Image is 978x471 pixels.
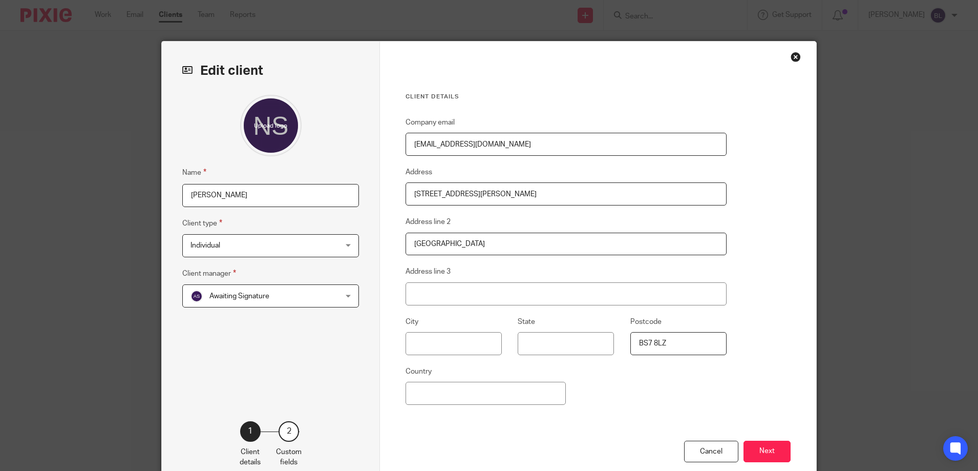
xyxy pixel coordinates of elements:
[240,447,261,468] p: Client details
[279,421,299,442] div: 2
[406,217,451,227] label: Address line 2
[209,293,269,300] span: Awaiting Signature
[743,441,791,463] button: Next
[406,267,451,277] label: Address line 3
[276,447,302,468] p: Custom fields
[182,62,359,79] h2: Edit client
[190,242,220,249] span: Individual
[190,290,203,302] img: svg%3E
[518,317,535,327] label: State
[791,52,801,62] div: Close this dialog window
[630,317,662,327] label: Postcode
[406,317,418,327] label: City
[406,167,432,177] label: Address
[240,421,261,442] div: 1
[406,117,455,128] label: Company email
[182,217,222,229] label: Client type
[182,268,236,279] label: Client manager
[406,93,727,101] h3: Client details
[182,167,206,178] label: Name
[406,366,432,377] label: Country
[684,441,738,463] div: Cancel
